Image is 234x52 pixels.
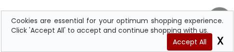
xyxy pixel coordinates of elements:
a: ApparelnBags [5,7,143,42]
img: Chat-Offline-Icon-Mobile [207,7,232,31]
span: Accept All [167,33,212,51]
a: 0 [206,10,229,33]
span: X [214,33,223,48]
div: Cookies are essential for your optimum shopping experience. Click 'Accept All' to accept and cont... [11,16,223,35]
